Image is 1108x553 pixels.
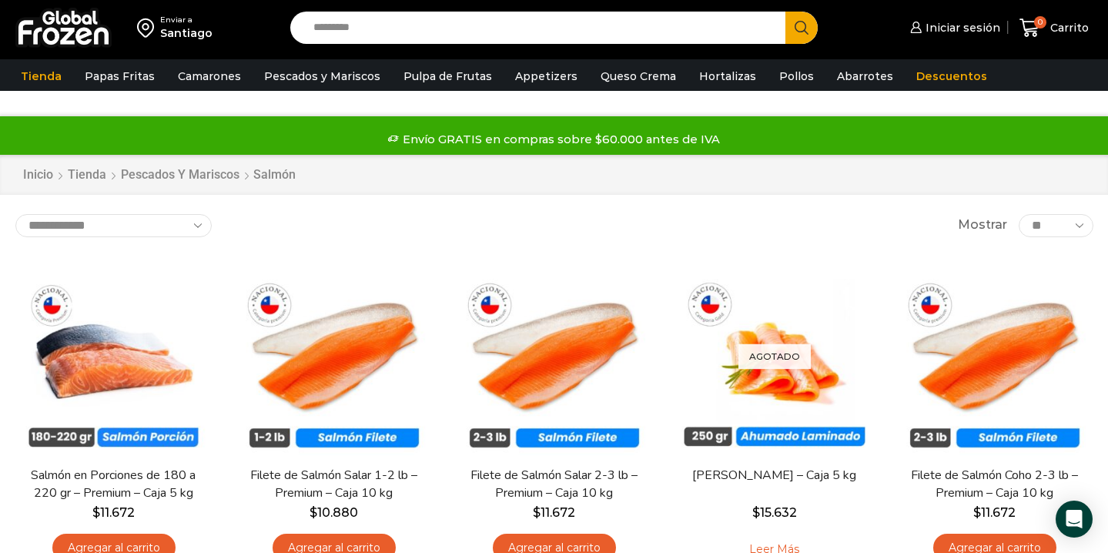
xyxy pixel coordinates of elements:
[253,167,296,182] h1: Salmón
[160,15,213,25] div: Enviar a
[909,62,995,91] a: Descuentos
[752,505,797,520] bdi: 15.632
[738,344,811,369] p: Agotado
[310,505,317,520] span: $
[120,166,240,184] a: Pescados y Mariscos
[785,12,818,44] button: Search button
[973,505,1016,520] bdi: 11.672
[13,62,69,91] a: Tienda
[752,505,760,520] span: $
[973,505,981,520] span: $
[1016,10,1093,46] a: 0 Carrito
[533,505,541,520] span: $
[772,62,822,91] a: Pollos
[160,25,213,41] div: Santiago
[685,467,862,484] a: [PERSON_NAME] – Caja 5 kg
[507,62,585,91] a: Appetizers
[15,214,212,237] select: Pedido de la tienda
[1046,20,1089,35] span: Carrito
[22,166,296,184] nav: Breadcrumb
[245,467,422,502] a: Filete de Salmón Salar 1-2 lb – Premium – Caja 10 kg
[396,62,500,91] a: Pulpa de Frutas
[137,15,160,41] img: address-field-icon.svg
[691,62,764,91] a: Hortalizas
[67,166,107,184] a: Tienda
[1034,16,1046,28] span: 0
[465,467,642,502] a: Filete de Salmón Salar 2-3 lb – Premium – Caja 10 kg
[310,505,358,520] bdi: 10.880
[906,12,1000,43] a: Iniciar sesión
[593,62,684,91] a: Queso Crema
[77,62,162,91] a: Papas Fritas
[533,505,575,520] bdi: 11.672
[92,505,100,520] span: $
[922,20,1000,35] span: Iniciar sesión
[22,166,54,184] a: Inicio
[958,216,1007,234] span: Mostrar
[92,505,135,520] bdi: 11.672
[905,467,1083,502] a: Filete de Salmón Coho 2-3 lb – Premium – Caja 10 kg
[1056,501,1093,538] div: Open Intercom Messenger
[829,62,901,91] a: Abarrotes
[25,467,202,502] a: Salmón en Porciones de 180 a 220 gr – Premium – Caja 5 kg
[170,62,249,91] a: Camarones
[256,62,388,91] a: Pescados y Mariscos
